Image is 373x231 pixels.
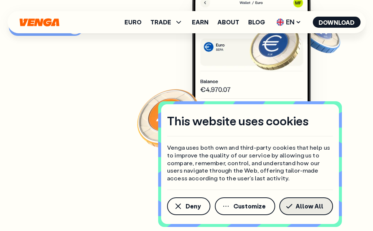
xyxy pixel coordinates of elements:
[150,19,171,25] span: TRADE
[289,4,342,57] img: Solana
[215,197,275,215] button: Customize
[167,197,210,215] button: Deny
[136,85,202,151] img: Bitcoin
[274,16,304,28] span: EN
[217,19,239,25] a: About
[296,203,323,209] span: Allow All
[19,18,60,27] svg: Home
[279,197,333,215] button: Allow All
[248,19,265,25] a: Blog
[150,18,183,27] span: TRADE
[186,203,201,209] span: Deny
[192,19,209,25] a: Earn
[233,203,266,209] span: Customize
[167,144,333,182] p: Venga uses both own and third-party cookies that help us to improve the quality of our service by...
[167,113,309,129] h4: This website uses cookies
[313,17,360,28] button: Download
[276,18,284,26] img: flag-uk
[124,19,141,25] a: Euro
